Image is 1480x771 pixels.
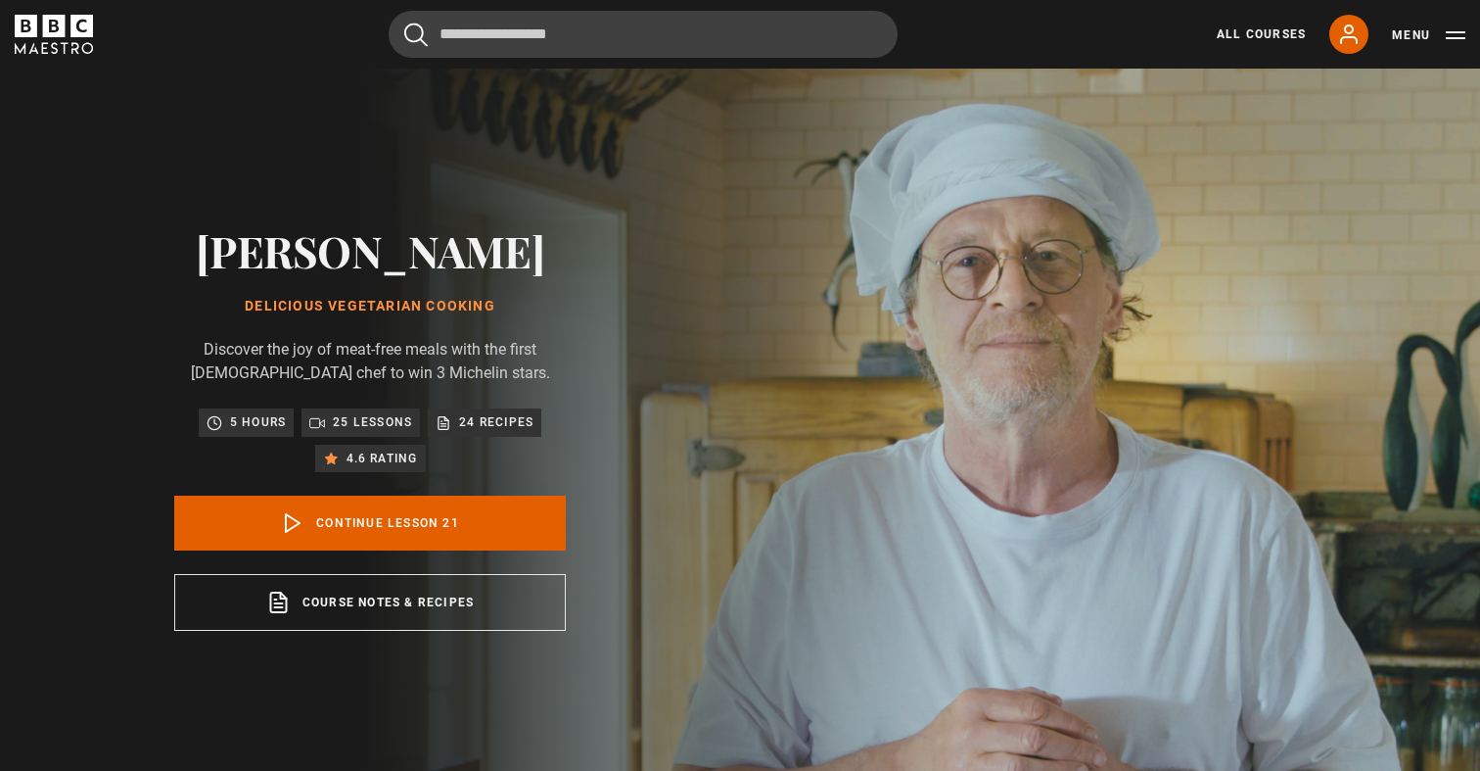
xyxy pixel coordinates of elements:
[459,412,533,432] p: 24 recipes
[174,225,566,275] h2: [PERSON_NAME]
[15,15,93,54] svg: BBC Maestro
[174,496,566,551] a: Continue lesson 21
[174,574,566,631] a: Course notes & recipes
[230,412,286,432] p: 5 hours
[404,23,428,47] button: Submit the search query
[333,412,412,432] p: 25 lessons
[347,449,418,468] p: 4.6 rating
[1217,25,1306,43] a: All Courses
[174,338,566,385] p: Discover the joy of meat-free meals with the first [DEMOGRAPHIC_DATA] chef to win 3 Michelin stars.
[174,299,566,314] h1: Delicious Vegetarian Cooking
[1392,25,1465,45] button: Toggle navigation
[389,11,898,58] input: Search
